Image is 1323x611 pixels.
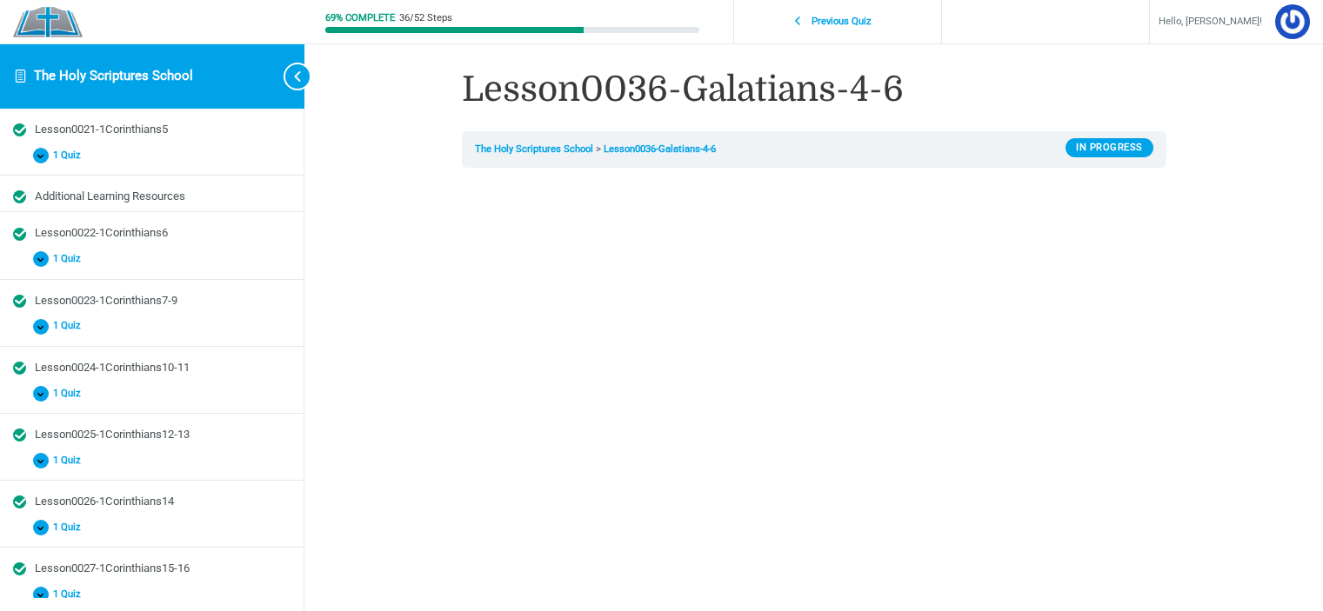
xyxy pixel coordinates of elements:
[49,388,91,400] span: 1 Quiz
[13,314,291,339] button: 1 Quiz
[13,494,291,510] a: Completed Lesson0026-1Corinthians14
[13,381,291,406] button: 1 Quiz
[13,581,291,607] button: 1 Quiz
[13,189,291,205] a: Completed Additional Learning Resources
[13,225,291,242] a: Completed Lesson0022-1Corinthians6
[34,68,193,83] a: The Holy Scriptures School
[13,562,26,575] div: Completed
[49,521,91,534] span: 1 Quiz
[49,149,91,162] span: 1 Quiz
[462,65,1166,114] h1: Lesson0036-Galatians-4-6
[13,427,291,443] a: Completed Lesson0025-1Corinthians12-13
[13,561,291,577] a: Completed Lesson0027-1Corinthians15-16
[13,448,291,473] button: 1 Quiz
[13,360,291,376] a: Completed Lesson0024-1Corinthians10-11
[49,320,91,332] span: 1 Quiz
[35,122,291,138] div: Lesson0021-1Corinthians5
[35,360,291,376] div: Lesson0024-1Corinthians10-11
[399,13,452,23] div: 36/52 Steps
[35,494,291,510] div: Lesson0026-1Corinthians14
[13,495,26,508] div: Completed
[13,295,26,308] div: Completed
[13,228,26,241] div: Completed
[35,225,291,242] div: Lesson0022-1Corinthians6
[49,455,91,467] span: 1 Quiz
[1159,13,1262,31] span: Hello, [PERSON_NAME]!
[35,293,291,309] div: Lesson0023-1Corinthians7-9
[462,131,1166,168] nav: Breadcrumbs
[35,189,291,205] div: Additional Learning Resources
[13,190,26,203] div: Completed
[13,122,291,138] a: Completed Lesson0021-1Corinthians5
[604,143,716,155] a: Lesson0036-Galatians-4-6
[13,143,291,168] button: 1 Quiz
[475,143,593,155] a: The Holy Scriptures School
[13,362,26,375] div: Completed
[35,561,291,577] div: Lesson0027-1Corinthians15-16
[325,13,395,23] div: 69% Complete
[1066,138,1153,157] div: In Progress
[13,123,26,136] div: Completed
[13,428,26,442] div: Completed
[738,6,937,38] a: Previous Quiz
[270,43,304,109] button: Toggle sidebar navigation
[49,253,91,265] span: 1 Quiz
[802,16,882,28] span: Previous Quiz
[35,427,291,443] div: Lesson0025-1Corinthians12-13
[49,588,91,601] span: 1 Quiz
[13,293,291,309] a: Completed Lesson0023-1Corinthians7-9
[13,247,291,272] button: 1 Quiz
[13,515,291,540] button: 1 Quiz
